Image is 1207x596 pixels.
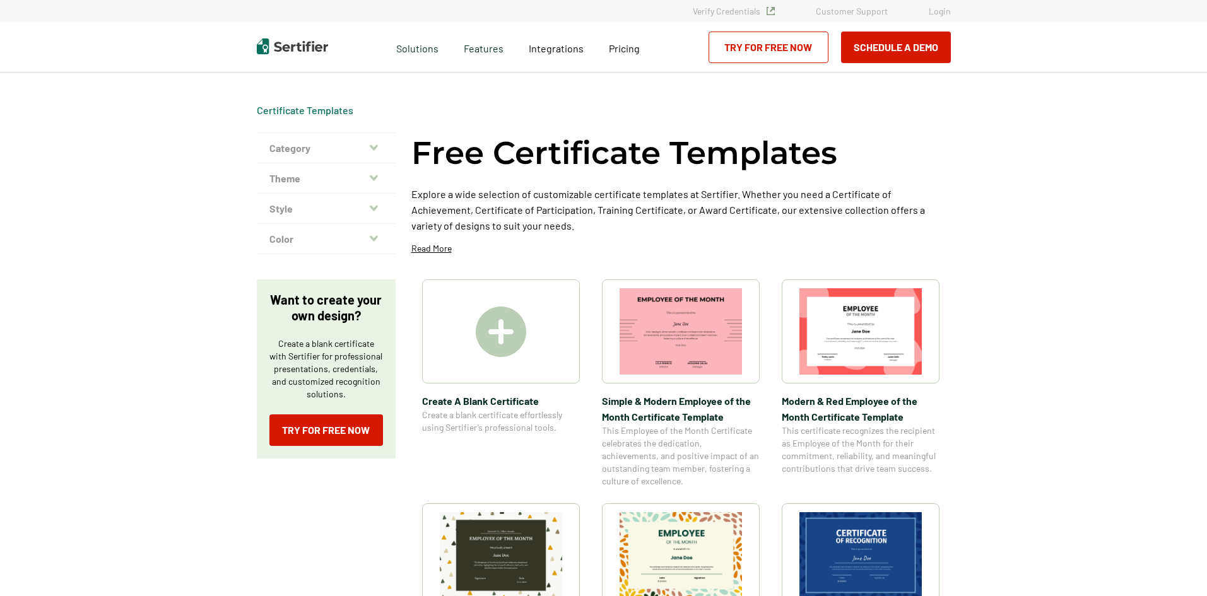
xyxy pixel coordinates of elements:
[782,393,939,424] span: Modern & Red Employee of the Month Certificate Template
[620,288,742,375] img: Simple & Modern Employee of the Month Certificate Template
[929,6,951,16] a: Login
[411,186,951,233] p: Explore a wide selection of customizable certificate templates at Sertifier. Whether you need a C...
[693,6,775,16] a: Verify Credentials
[422,409,580,434] span: Create a blank certificate effortlessly using Sertifier’s professional tools.
[782,424,939,475] span: This certificate recognizes the recipient as Employee of the Month for their commitment, reliabil...
[257,194,396,224] button: Style
[799,288,922,375] img: Modern & Red Employee of the Month Certificate Template
[602,279,760,488] a: Simple & Modern Employee of the Month Certificate TemplateSimple & Modern Employee of the Month C...
[269,292,383,324] p: Want to create your own design?
[269,337,383,400] p: Create a blank certificate with Sertifier for professional presentations, credentials, and custom...
[767,7,775,15] img: Verified
[609,42,640,54] span: Pricing
[257,133,396,163] button: Category
[422,393,580,409] span: Create A Blank Certificate
[411,132,837,173] h1: Free Certificate Templates
[257,163,396,194] button: Theme
[411,242,452,255] p: Read More
[269,414,383,446] a: Try for Free Now
[396,39,439,55] span: Solutions
[257,38,328,54] img: Sertifier | Digital Credentialing Platform
[529,39,584,55] a: Integrations
[602,424,760,488] span: This Employee of the Month Certificate celebrates the dedication, achievements, and positive impa...
[476,307,526,357] img: Create A Blank Certificate
[709,32,828,63] a: Try for Free Now
[257,104,353,117] span: Certificate Templates
[816,6,888,16] a: Customer Support
[257,224,396,254] button: Color
[257,104,353,116] a: Certificate Templates
[782,279,939,488] a: Modern & Red Employee of the Month Certificate TemplateModern & Red Employee of the Month Certifi...
[464,39,503,55] span: Features
[602,393,760,424] span: Simple & Modern Employee of the Month Certificate Template
[257,104,353,117] div: Breadcrumb
[609,39,640,55] a: Pricing
[529,42,584,54] span: Integrations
